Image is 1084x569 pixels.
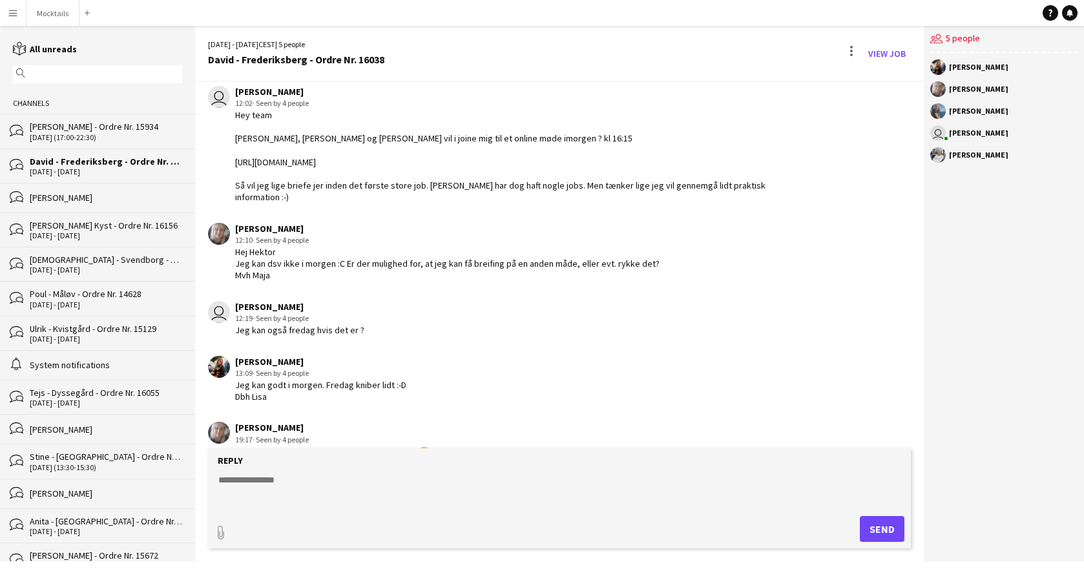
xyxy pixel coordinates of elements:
[30,254,182,265] div: [DEMOGRAPHIC_DATA] - Svendborg - Ordre Nr. 12836
[30,463,182,472] div: [DATE] (13:30-15:30)
[235,379,406,402] div: Jeg kan godt i morgen. Fredag kniber lidt :-D Dbh Lisa
[30,451,182,462] div: Stine - [GEOGRAPHIC_DATA] - Ordre Nr. 16092
[235,422,430,433] div: [PERSON_NAME]
[30,156,182,167] div: David - Frederiksberg - Ordre Nr. 16038
[235,223,660,234] div: [PERSON_NAME]
[930,26,1078,53] div: 5 people
[235,234,660,246] div: 12:10
[235,313,364,324] div: 12:19
[30,488,182,499] div: [PERSON_NAME]
[235,301,364,313] div: [PERSON_NAME]
[30,121,182,132] div: [PERSON_NAME] - Ordre Nr. 15934
[235,324,364,336] div: Jeg kan også fredag hvis det er ?
[253,235,309,245] span: · Seen by 4 people
[13,43,77,55] a: All unreads
[208,39,384,50] div: [DATE] - [DATE] | 5 people
[949,107,1008,115] div: [PERSON_NAME]
[253,98,309,108] span: · Seen by 4 people
[30,335,182,344] div: [DATE] - [DATE]
[949,151,1008,159] div: [PERSON_NAME]
[235,367,406,379] div: 13:09
[253,368,309,378] span: · Seen by 4 people
[860,516,904,542] button: Send
[30,387,182,398] div: Tejs - Dyssegård - Ordre Nr. 16055
[235,109,791,203] div: Hey team [PERSON_NAME], [PERSON_NAME] og [PERSON_NAME] vil i joine mig til et online møde imorgen...
[235,446,430,457] div: Fredag, eller i morgen inden kl 12 er fint for mig😁
[218,455,243,466] label: Reply
[235,356,406,367] div: [PERSON_NAME]
[235,246,660,282] div: Hej Hektor Jeg kan dsv ikke i morgen :C Er der mulighed for, at jeg kan få breifing på en anden m...
[30,424,182,435] div: [PERSON_NAME]
[30,133,182,142] div: [DATE] (17:00-22:30)
[208,54,384,65] div: David - Frederiksberg - Ordre Nr. 16038
[30,220,182,231] div: [PERSON_NAME] Kyst - Ordre Nr. 16156
[30,167,182,176] div: [DATE] - [DATE]
[30,550,182,561] div: [PERSON_NAME] - Ordre Nr. 15672
[30,231,182,240] div: [DATE] - [DATE]
[235,86,791,98] div: [PERSON_NAME]
[30,515,182,527] div: Anita - [GEOGRAPHIC_DATA] - Ordre Nr. 15806
[235,98,791,109] div: 12:02
[30,398,182,408] div: [DATE] - [DATE]
[26,1,79,26] button: Mocktails
[949,85,1008,93] div: [PERSON_NAME]
[30,359,182,371] div: System notifications
[949,129,1008,137] div: [PERSON_NAME]
[30,265,182,274] div: [DATE] - [DATE]
[235,434,430,446] div: 19:17
[30,527,182,536] div: [DATE] - [DATE]
[258,39,275,49] span: CEST
[253,435,309,444] span: · Seen by 4 people
[30,323,182,335] div: Ulrik - Kvistgård - Ordre Nr. 15129
[863,43,911,64] a: View Job
[253,313,309,323] span: · Seen by 4 people
[30,300,182,309] div: [DATE] - [DATE]
[949,63,1008,71] div: [PERSON_NAME]
[30,192,182,203] div: [PERSON_NAME]
[30,288,182,300] div: Poul - Måløv - Ordre Nr. 14628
